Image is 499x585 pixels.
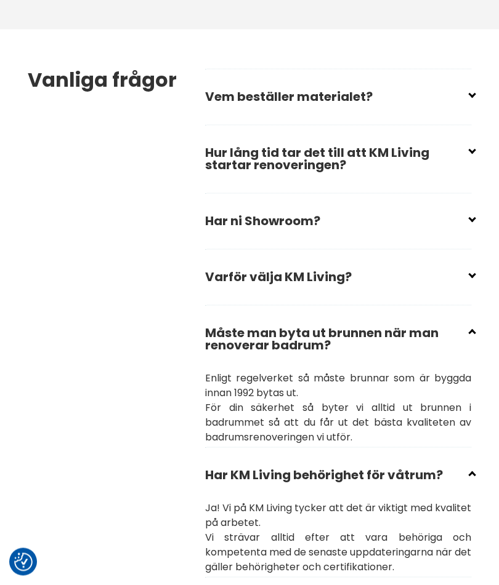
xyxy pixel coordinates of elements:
[14,553,33,571] button: Samtyckesinställningar
[205,371,471,400] p: Enligt regelverket så måste brunnar som är byggda innan 1992 bytas ut.
[205,501,471,530] p: Ja! Vi på KM Living tycker att det är viktigt med kvalitet på arbetet.
[205,400,471,445] p: För din säkerhet så byter vi alltid ut brunnen i badrummet så att du får ut det bästa kvaliteten ...
[205,137,471,191] h2: Hur lång tid tar det till att KM Living startar renoveringen?
[205,205,471,247] h2: Har ni Showroom?
[205,261,471,303] h2: Varför välja KM Living?
[205,317,471,371] h2: Måste man byta ut brunnen när man renoverar badrum?
[14,553,33,571] img: Revisit consent button
[205,81,471,122] h2: Vem beställer materialet?
[205,530,471,575] p: Vi strävar alltid efter att vara behöriga och kompetenta med de senaste uppdateringarna när det g...
[205,459,471,501] h2: Har KM Living behörighet för våtrum?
